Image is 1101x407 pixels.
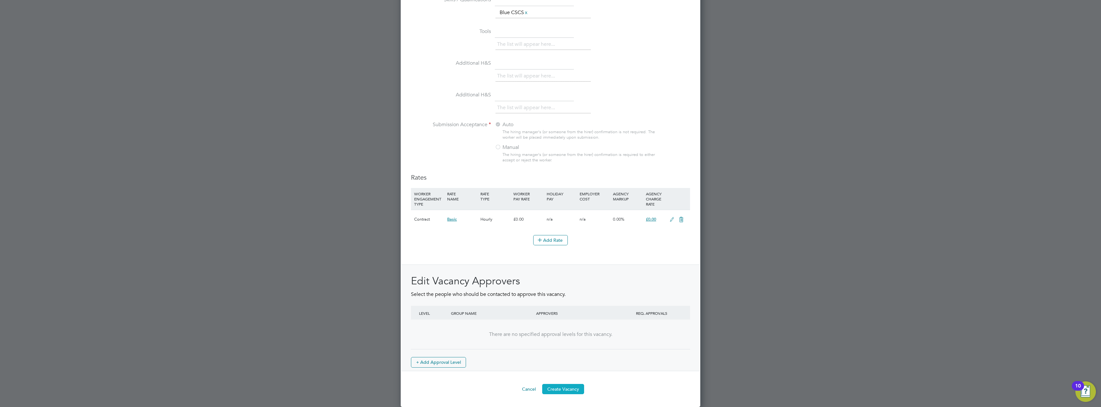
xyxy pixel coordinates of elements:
span: Basic [447,216,457,222]
div: HOLIDAY PAY [545,188,578,205]
a: x [524,8,528,17]
div: AGENCY MARKUP [611,188,644,205]
div: GROUP NAME [449,306,534,321]
div: The hiring manager's (or someone from the hirer) confirmation is not required. The worker will be... [502,129,658,140]
button: Add Rate [533,235,568,245]
div: 10 [1075,386,1081,394]
button: Open Resource Center, 10 new notifications [1075,381,1096,402]
label: Manual [495,144,575,151]
label: Additional H&S [411,92,491,98]
div: EMPLOYER COST [578,188,611,205]
label: Auto [495,121,575,128]
span: n/a [580,216,586,222]
span: 0.00% [613,216,624,222]
button: + Add Approval Level [411,357,466,367]
li: Blue CSCS [497,8,531,17]
div: Contract [413,210,446,229]
button: Create Vacancy [542,384,584,394]
span: n/a [547,216,553,222]
div: The hiring manager's (or someone from the hirer) confirmation is required to either accept or rej... [502,152,658,163]
li: The list will appear here... [497,103,558,112]
label: Additional H&S [411,60,491,67]
div: £0.00 [512,210,545,229]
div: WORKER ENGAGEMENT TYPE [413,188,446,210]
li: The list will appear here... [497,40,558,49]
div: There are no specified approval levels for this vacancy. [417,331,684,338]
div: RATE NAME [446,188,478,205]
div: WORKER PAY RATE [512,188,545,205]
div: APPROVERS [534,306,620,321]
h2: Edit Vacancy Approvers [411,274,690,288]
button: Cancel [517,384,541,394]
div: LEVEL [417,306,449,321]
li: The list will appear here... [497,72,558,80]
span: £0.00 [646,216,656,222]
span: Select the people who should be contacted to approve this vacancy. [411,291,566,297]
label: Submission Acceptance [411,121,491,128]
div: Hourly [479,210,512,229]
div: AGENCY CHARGE RATE [644,188,666,210]
div: REQ. APPROVALS [620,306,684,321]
div: RATE TYPE [479,188,512,205]
label: Tools [411,28,491,35]
h3: Rates [411,173,690,182]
